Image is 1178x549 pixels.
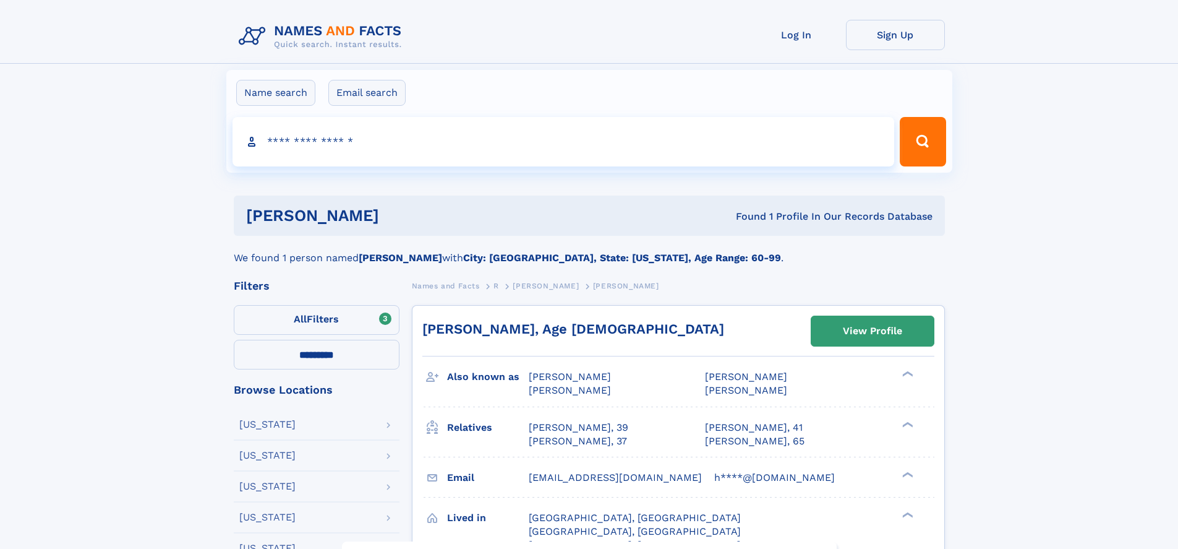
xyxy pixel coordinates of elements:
[899,470,914,478] div: ❯
[529,472,702,483] span: [EMAIL_ADDRESS][DOMAIN_NAME]
[294,313,307,325] span: All
[246,208,558,223] h1: [PERSON_NAME]
[239,482,296,491] div: [US_STATE]
[234,305,399,335] label: Filters
[529,434,627,448] a: [PERSON_NAME], 37
[493,282,499,290] span: R
[447,467,529,488] h3: Email
[811,316,934,346] a: View Profile
[899,370,914,378] div: ❯
[447,508,529,529] h3: Lived in
[899,420,914,428] div: ❯
[529,371,611,383] span: [PERSON_NAME]
[463,252,781,264] b: City: [GEOGRAPHIC_DATA], State: [US_STATE], Age Range: 60-99
[705,371,787,383] span: [PERSON_NAME]
[412,278,480,293] a: Names and Facts
[705,434,805,448] a: [PERSON_NAME], 65
[234,280,399,292] div: Filters
[843,317,902,345] div: View Profile
[557,210,933,223] div: Found 1 Profile In Our Records Database
[513,282,579,290] span: [PERSON_NAME]
[239,451,296,460] div: [US_STATE]
[447,366,529,387] h3: Also known as
[529,512,741,524] span: [GEOGRAPHIC_DATA], [GEOGRAPHIC_DATA]
[513,278,579,293] a: [PERSON_NAME]
[239,512,296,522] div: [US_STATE]
[747,20,846,50] a: Log In
[529,525,741,537] span: [GEOGRAPHIC_DATA], [GEOGRAPHIC_DATA]
[234,236,945,266] div: We found 1 person named with .
[328,80,406,106] label: Email search
[593,282,659,290] span: [PERSON_NAME]
[234,20,412,53] img: Logo Names and Facts
[705,384,787,396] span: [PERSON_NAME]
[239,420,296,430] div: [US_STATE]
[422,321,724,337] a: [PERSON_NAME], Age [DEMOGRAPHIC_DATA]
[705,421,803,434] a: [PERSON_NAME], 41
[234,384,399,396] div: Browse Locations
[359,252,442,264] b: [PERSON_NAME]
[529,421,628,434] a: [PERSON_NAME], 39
[529,384,611,396] span: [PERSON_NAME]
[900,117,945,166] button: Search Button
[899,511,914,519] div: ❯
[493,278,499,293] a: R
[447,417,529,438] h3: Relatives
[846,20,945,50] a: Sign Up
[233,117,895,166] input: search input
[236,80,315,106] label: Name search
